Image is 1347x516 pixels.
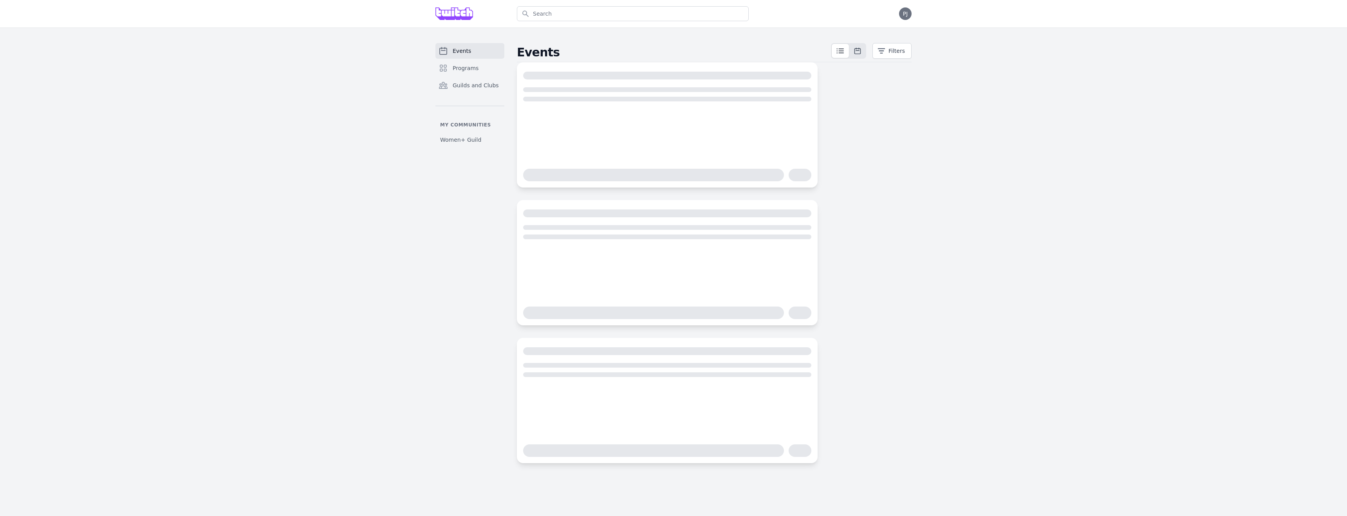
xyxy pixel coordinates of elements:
a: Programs [435,60,504,76]
a: Events [435,43,504,59]
input: Search [517,6,749,21]
button: Filters [872,43,912,59]
span: Programs [453,64,478,72]
span: Events [453,47,471,55]
nav: Sidebar [435,43,504,147]
img: Grove [435,7,473,20]
a: Women+ Guild [435,133,504,147]
h2: Events [517,45,831,60]
a: Guilds and Clubs [435,78,504,93]
span: Guilds and Clubs [453,81,499,89]
p: My communities [435,122,504,128]
span: Women+ Guild [440,136,481,144]
button: PJ [899,7,912,20]
span: PJ [903,11,908,16]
